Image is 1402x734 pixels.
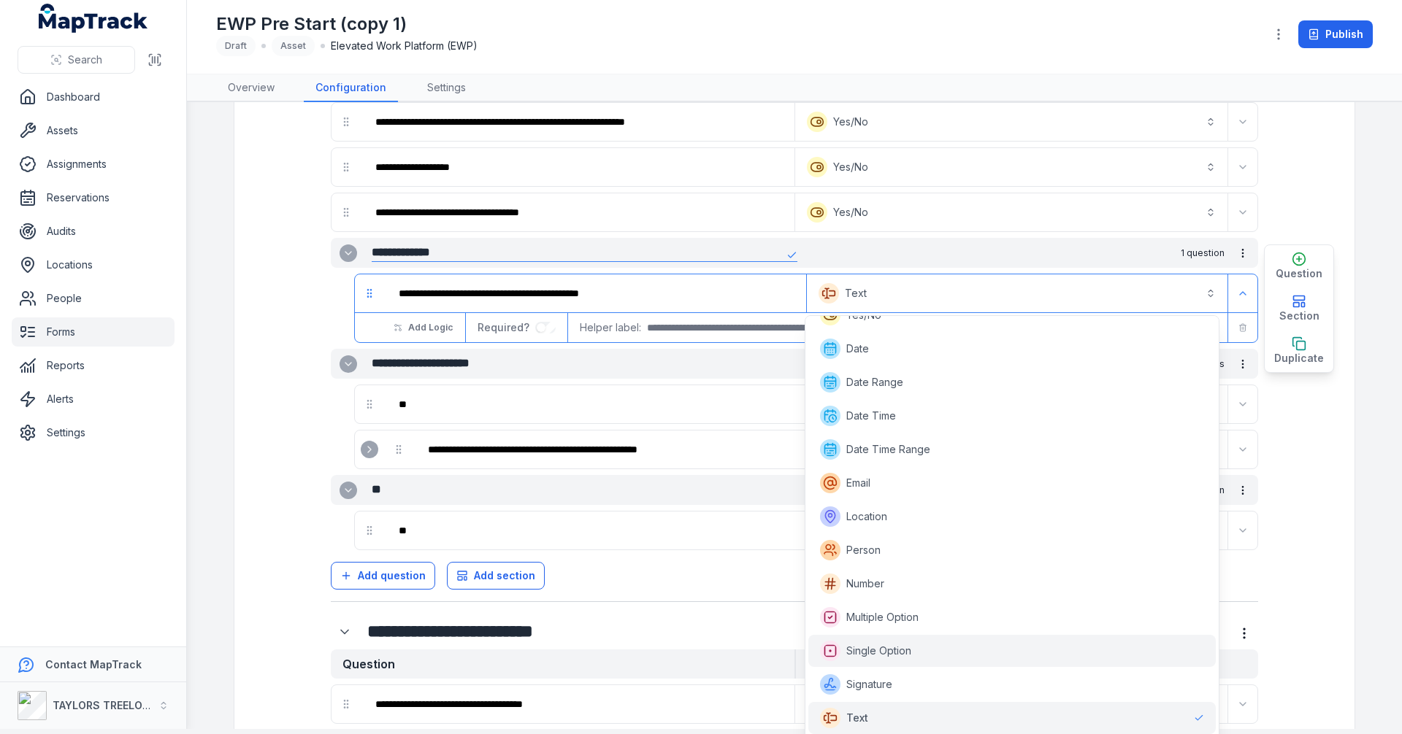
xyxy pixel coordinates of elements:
span: Date Time [846,409,896,423]
button: Text [810,277,1225,309]
span: Multiple Option [846,610,919,625]
span: Person [846,543,881,557]
span: Signature [846,677,892,692]
span: Date Time Range [846,442,930,457]
span: Email [846,476,870,490]
span: Text [846,711,868,725]
span: Number [846,576,884,591]
span: Date Range [846,375,903,390]
span: Location [846,509,887,524]
span: Single Option [846,644,911,658]
span: Date [846,341,869,356]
